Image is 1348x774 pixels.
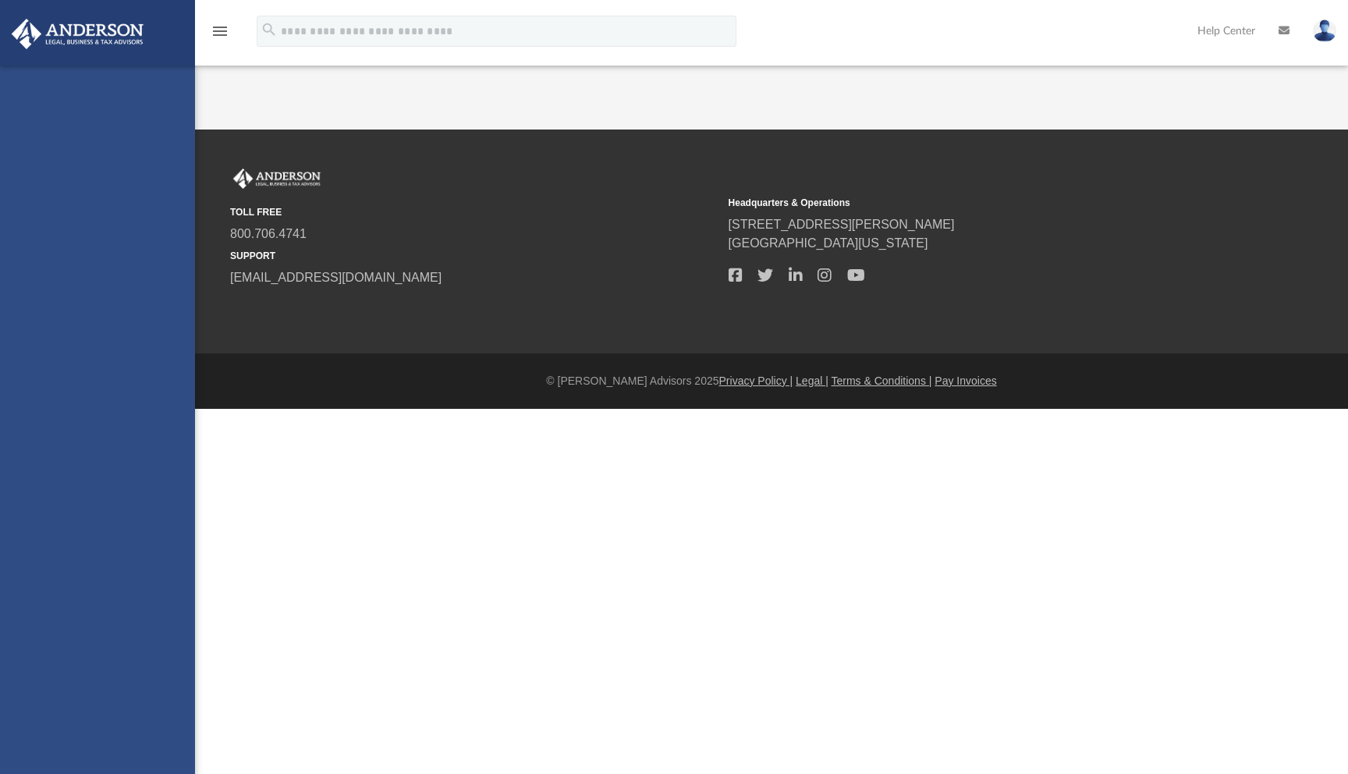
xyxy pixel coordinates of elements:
[729,218,955,231] a: [STREET_ADDRESS][PERSON_NAME]
[1313,20,1336,42] img: User Pic
[230,205,718,219] small: TOLL FREE
[796,375,828,387] a: Legal |
[230,271,442,284] a: [EMAIL_ADDRESS][DOMAIN_NAME]
[230,249,718,263] small: SUPPORT
[729,236,928,250] a: [GEOGRAPHIC_DATA][US_STATE]
[729,196,1216,210] small: Headquarters & Operations
[7,19,148,49] img: Anderson Advisors Platinum Portal
[719,375,793,387] a: Privacy Policy |
[230,169,324,189] img: Anderson Advisors Platinum Portal
[195,373,1348,389] div: © [PERSON_NAME] Advisors 2025
[261,21,278,38] i: search
[230,227,307,240] a: 800.706.4741
[211,22,229,41] i: menu
[935,375,996,387] a: Pay Invoices
[832,375,932,387] a: Terms & Conditions |
[211,30,229,41] a: menu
